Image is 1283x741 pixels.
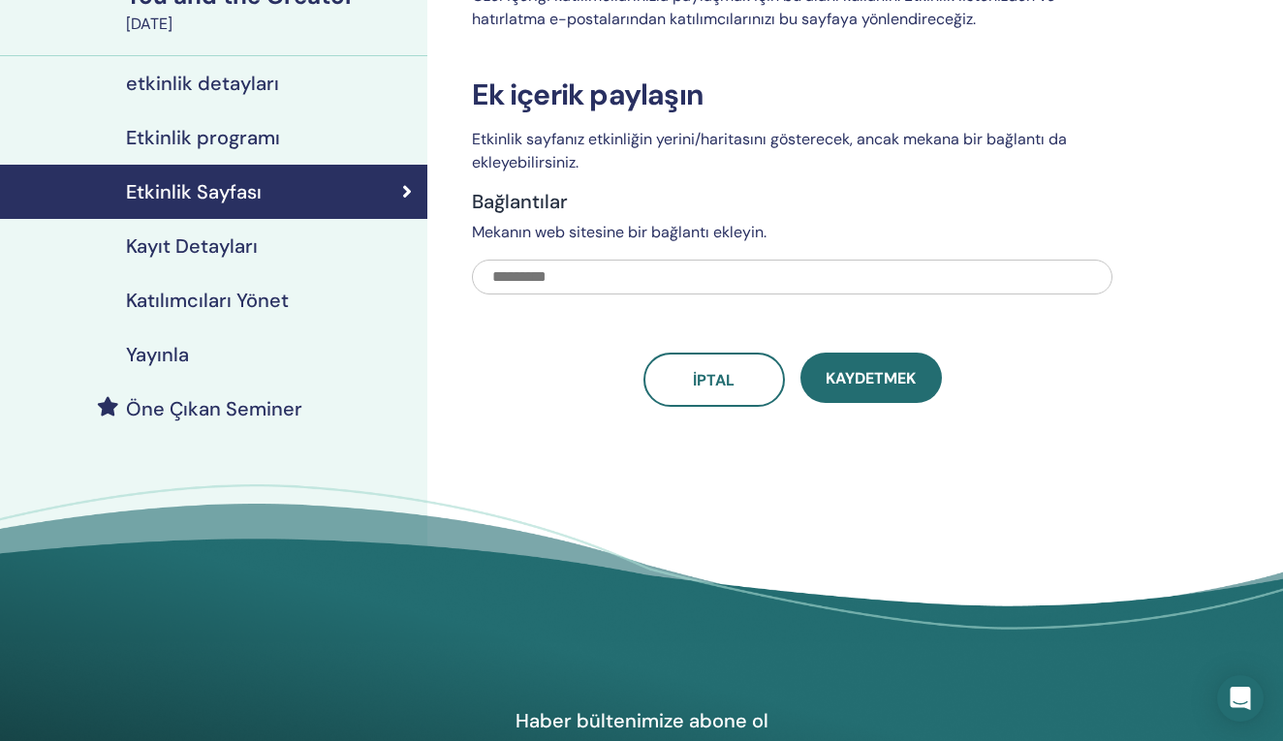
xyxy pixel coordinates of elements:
[472,77,1112,112] h3: Ek içerik paylaşın
[472,190,1112,213] h4: Bağlantılar
[126,126,280,149] h4: Etkinlik programı
[826,368,916,388] span: Kaydetmek
[418,708,865,733] h4: Haber bültenimize abone ol
[643,353,785,407] a: İptal
[126,343,189,366] h4: Yayınla
[800,353,942,403] button: Kaydetmek
[693,370,735,390] span: İptal
[126,289,289,312] h4: Katılımcıları Yönet
[126,234,258,258] h4: Kayıt Detayları
[126,13,416,36] div: [DATE]
[472,128,1112,174] p: Etkinlik sayfanız etkinliğin yerini/haritasını gösterecek, ancak mekana bir bağlantı da ekleyebil...
[126,180,262,203] h4: Etkinlik Sayfası
[472,221,1112,244] p: Mekanın web sitesine bir bağlantı ekleyin.
[126,72,279,95] h4: etkinlik detayları
[1217,675,1264,722] div: Open Intercom Messenger
[126,397,302,420] h4: Öne Çıkan Seminer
